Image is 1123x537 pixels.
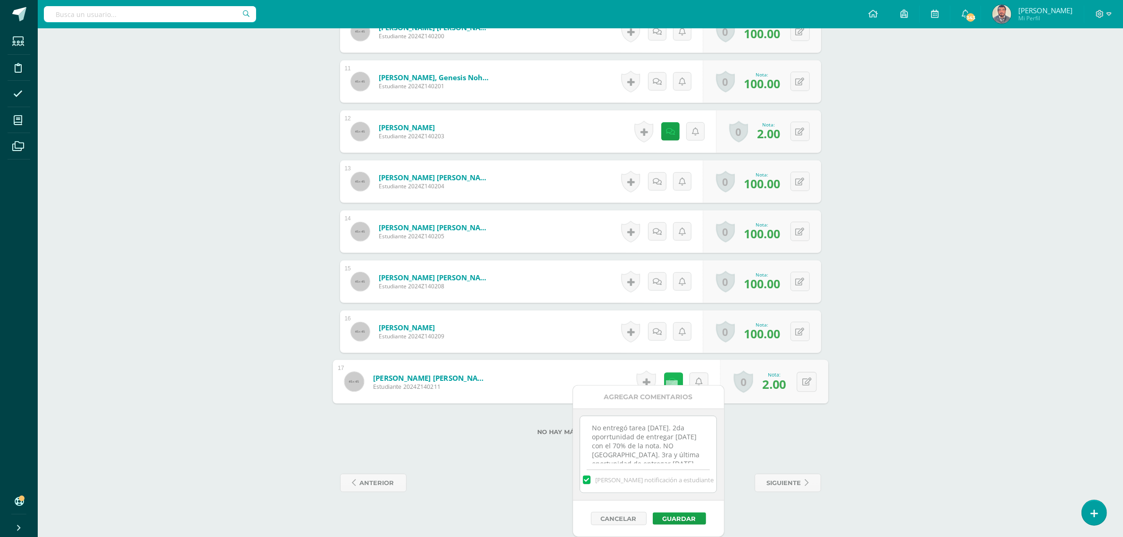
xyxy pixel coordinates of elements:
span: Mi Perfil [1018,14,1073,22]
span: 100.00 [744,226,780,242]
a: 0 [716,221,735,243]
span: Estudiante 2024Z140201 [379,82,492,90]
span: 100.00 [744,76,780,92]
img: 45x45 [351,222,370,241]
img: 45x45 [351,272,370,291]
span: siguiente [767,474,801,492]
span: 100.00 [744,326,780,342]
img: 45x45 [344,372,364,391]
span: Estudiante 2024Z140200 [379,32,492,40]
button: Cancelar [591,512,647,525]
label: No hay más resultados [340,428,821,436]
a: 0 [716,321,735,343]
img: 45x45 [351,122,370,141]
img: 45x45 [351,322,370,341]
button: Guardar [653,512,706,525]
a: [PERSON_NAME] [PERSON_NAME] [379,273,492,282]
span: Estudiante 2024Z140204 [379,182,492,190]
a: anterior [340,474,407,492]
a: 0 [716,71,735,92]
a: 0 [716,271,735,293]
div: Nota: [744,321,780,328]
span: 2.00 [757,126,780,142]
span: 343 [965,12,976,23]
div: Nota: [757,121,780,128]
a: [PERSON_NAME], Genesis Nohemy [379,73,492,82]
a: [PERSON_NAME] [379,323,444,332]
span: Estudiante 2024Z140208 [379,282,492,290]
a: 0 [729,121,748,143]
a: [PERSON_NAME] [PERSON_NAME] [379,223,492,232]
div: Nota: [762,371,786,378]
span: 100.00 [744,25,780,42]
img: 45x45 [351,72,370,91]
a: siguiente [755,474,821,492]
a: [PERSON_NAME] [379,123,444,132]
span: Estudiante 2024Z140209 [379,332,444,340]
span: anterior [360,474,394,492]
div: Agregar Comentarios [573,386,724,409]
span: Estudiante 2024Z140203 [379,132,444,140]
span: [PERSON_NAME] [1018,6,1073,15]
span: Estudiante 2024Z140211 [373,383,489,391]
img: 45x45 [351,172,370,191]
a: [PERSON_NAME] [PERSON_NAME], [PERSON_NAME] [379,173,492,182]
textarea: No entregó tarea [DATE]. 2da oporrtunidad de entregar [DATE] con el 70% de la nota. NO [GEOGRAPHI... [580,416,716,463]
div: Nota: [744,221,780,228]
img: e99d45d6e0e55865ab0456bb17418cba.png [992,5,1011,24]
img: 45x45 [351,22,370,41]
a: 0 [716,21,735,42]
span: [PERSON_NAME] notificación a estudiante [595,476,714,484]
span: 100.00 [744,176,780,192]
span: Estudiante 2024Z140205 [379,232,492,240]
a: 0 [716,171,735,193]
span: 100.00 [744,276,780,292]
a: 0 [733,371,753,393]
input: Busca un usuario... [44,6,256,22]
div: Nota: [744,171,780,178]
div: Nota: [744,71,780,78]
a: [PERSON_NAME] [PERSON_NAME] [373,373,489,383]
div: Nota: [744,271,780,278]
span: 2.00 [762,376,786,392]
